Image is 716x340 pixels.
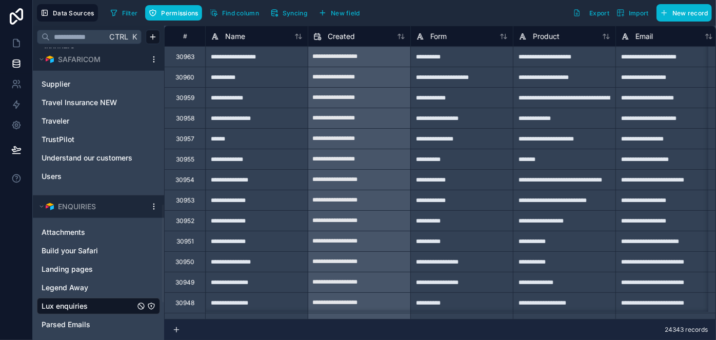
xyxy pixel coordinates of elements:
div: Build your Safari [37,243,160,259]
div: 30950 [175,258,194,266]
span: New field [331,9,360,17]
a: Travel Insurance NEW [42,97,135,108]
span: Ctrl [108,30,129,43]
div: 30959 [176,94,194,102]
span: ENQUIRIES [58,202,96,212]
button: Data Sources [37,4,98,22]
span: Syncing [283,9,307,17]
div: Users [37,168,160,185]
button: Import [613,4,652,22]
span: Travel Insurance NEW [42,97,117,108]
span: Legend Away [42,283,88,293]
button: New field [315,5,364,21]
a: Users [42,171,135,182]
span: Export [589,9,609,17]
a: Traveler [42,116,135,126]
a: Attachments [42,227,135,237]
span: Supplier [42,79,70,89]
div: Landing pages [37,261,160,277]
a: Syncing [267,5,315,21]
div: Traveler [37,113,160,129]
span: 24343 records [665,326,708,334]
div: Lux enquiries [37,298,160,314]
img: Airtable Logo [46,203,54,211]
span: Landing pages [42,264,93,274]
span: Name [225,31,245,42]
a: Landing pages [42,264,135,274]
span: Traveler [42,116,69,126]
div: Legend Away [37,279,160,296]
div: 30954 [175,176,194,184]
a: Supplier [42,79,135,89]
span: Parsed Emails [42,319,90,330]
button: Find column [206,5,263,21]
div: TrustPilot [37,131,160,148]
span: Form [430,31,447,42]
button: Export [569,4,613,22]
a: Legend Away [42,283,135,293]
div: Parsed Emails [37,316,160,333]
span: SAFARICOM [58,54,101,65]
a: Parsed Emails [42,319,135,330]
div: 30953 [176,196,194,205]
span: TrustPilot [42,134,74,145]
div: Supplier [37,76,160,92]
button: Filter [106,5,142,21]
span: K [131,33,138,41]
div: 30951 [176,237,194,246]
div: 30957 [176,135,194,143]
span: Users [42,171,62,182]
div: 30949 [175,278,194,287]
span: Data Sources [53,9,94,17]
div: 30948 [175,299,194,307]
span: Email [635,31,653,42]
button: New record [657,4,712,22]
a: Permissions [145,5,206,21]
a: TrustPilot [42,134,135,145]
div: 30952 [176,217,194,225]
div: # [172,32,197,40]
span: Build your Safari [42,246,98,256]
a: Build your Safari [42,246,135,256]
img: Airtable Logo [46,55,54,64]
a: Understand our customers [42,153,135,163]
button: Permissions [145,5,202,21]
span: Understand our customers [42,153,132,163]
button: Airtable LogoENQUIRIES [37,199,146,214]
a: New record [652,4,712,22]
span: Find column [222,9,259,17]
button: Airtable LogoSAFARICOM [37,52,146,67]
span: New record [672,9,708,17]
div: Attachments [37,224,160,241]
span: Filter [122,9,138,17]
span: Lux enquiries [42,301,88,311]
div: 30963 [176,53,194,61]
div: 30955 [176,155,194,164]
div: 30958 [176,114,194,123]
div: Travel Insurance NEW [37,94,160,111]
span: Permissions [161,9,198,17]
span: Attachments [42,227,85,237]
span: Product [533,31,560,42]
span: Import [629,9,649,17]
span: Created [328,31,355,42]
div: Understand our customers [37,150,160,166]
a: Lux enquiries [42,301,135,311]
div: 30960 [175,73,194,82]
button: Syncing [267,5,311,21]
